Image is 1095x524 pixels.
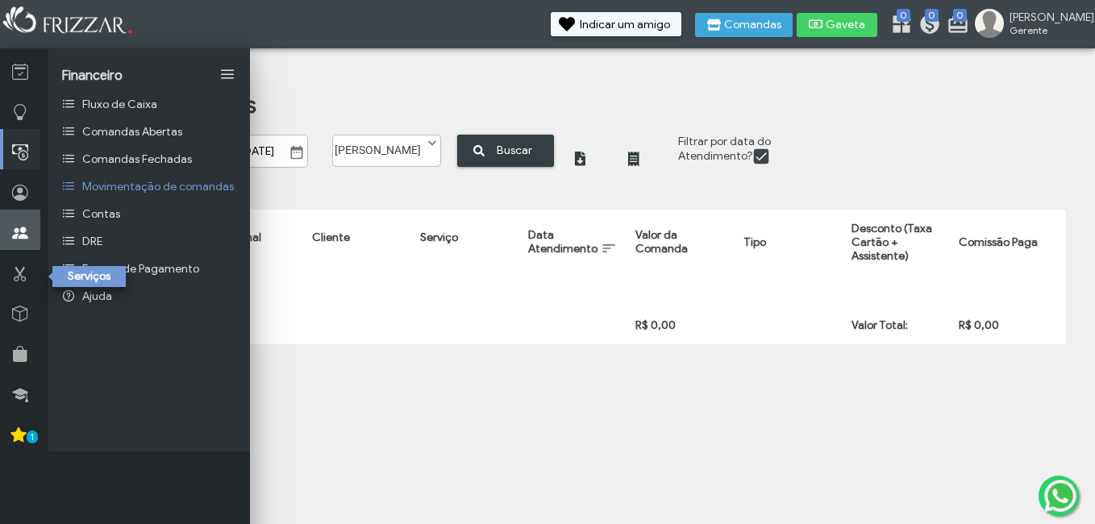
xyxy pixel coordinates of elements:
img: whatsapp.png [1041,476,1080,515]
label: [PERSON_NAME] [333,135,426,157]
h1: Comissões Pagas [81,91,1038,119]
span: Ajuda [82,289,112,303]
a: Ajuda [48,282,250,310]
span: Tipo [743,235,766,249]
td: Nenhum registro encontrado [89,281,1059,314]
label: Filtrar por data do Atendimento? [678,135,771,163]
span: Data Atendimento [528,228,597,256]
span: ui-button [582,140,596,164]
span: Indicar um amigo [580,19,670,31]
span: Buscar [486,138,543,163]
td: R$ 0,00 [951,314,1059,337]
button: ui-button [625,135,661,171]
a: Movimentação de comandas [48,173,250,200]
a: 0 [947,13,963,39]
span: Comandas Abertas [82,125,182,139]
button: Show Calendar [285,144,308,160]
span: Comandas [724,19,781,31]
th: Tipo [735,217,843,281]
span: 0 [953,9,967,22]
span: [PERSON_NAME] [1010,10,1082,24]
span: Comissão Paga [959,235,1038,249]
button: Buscar [457,135,554,167]
th: Serviço [412,217,520,281]
th: Cliente [304,217,412,281]
a: [PERSON_NAME] Gerente [975,9,1087,41]
th: Comissão Paga [951,217,1059,281]
span: DRE [82,235,102,248]
span: 0 [925,9,939,22]
td: Valor Total: [843,314,951,337]
span: Contas [82,207,120,221]
a: Fluxo de Caixa [48,90,250,118]
span: Cliente [312,231,350,244]
a: Contas [48,200,250,227]
a: DRE [48,227,250,255]
button: Gaveta [797,13,877,37]
th: Data Atendimento: activate to sort column ascending [520,217,628,281]
span: Desconto (Taxa Cartão + Assistente) [851,222,932,263]
a: 0 [890,13,906,39]
a: Comandas Abertas [48,118,250,145]
th: Profissional [197,217,305,281]
span: Gerente [1010,24,1082,36]
span: Financeiro [61,68,123,84]
span: 0 [897,9,910,22]
th: Valor da Comanda [627,217,735,281]
a: Comandas Fechadas [48,145,250,173]
span: Gaveta [826,19,866,31]
span: Fluxo de Caixa [82,98,157,111]
th: Desconto (Taxa Cartão + Assistente) [843,217,951,281]
span: Movimentação de comandas [82,180,234,193]
a: Formas de Pagamento [48,255,250,282]
input: Data Final [206,135,308,168]
button: Comandas [695,13,793,37]
span: Formas de Pagamento [82,262,199,276]
span: 1 [27,430,38,443]
button: Indicar um amigo [551,12,681,36]
span: Valor da Comanda [635,228,688,256]
button: ui-button [571,135,607,171]
div: Serviços [52,266,126,287]
span: ui-button [636,140,650,164]
span: Comandas Fechadas [82,152,192,166]
span: Serviço [420,231,458,244]
td: R$ 0,00 [627,314,735,337]
a: 0 [918,13,935,39]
